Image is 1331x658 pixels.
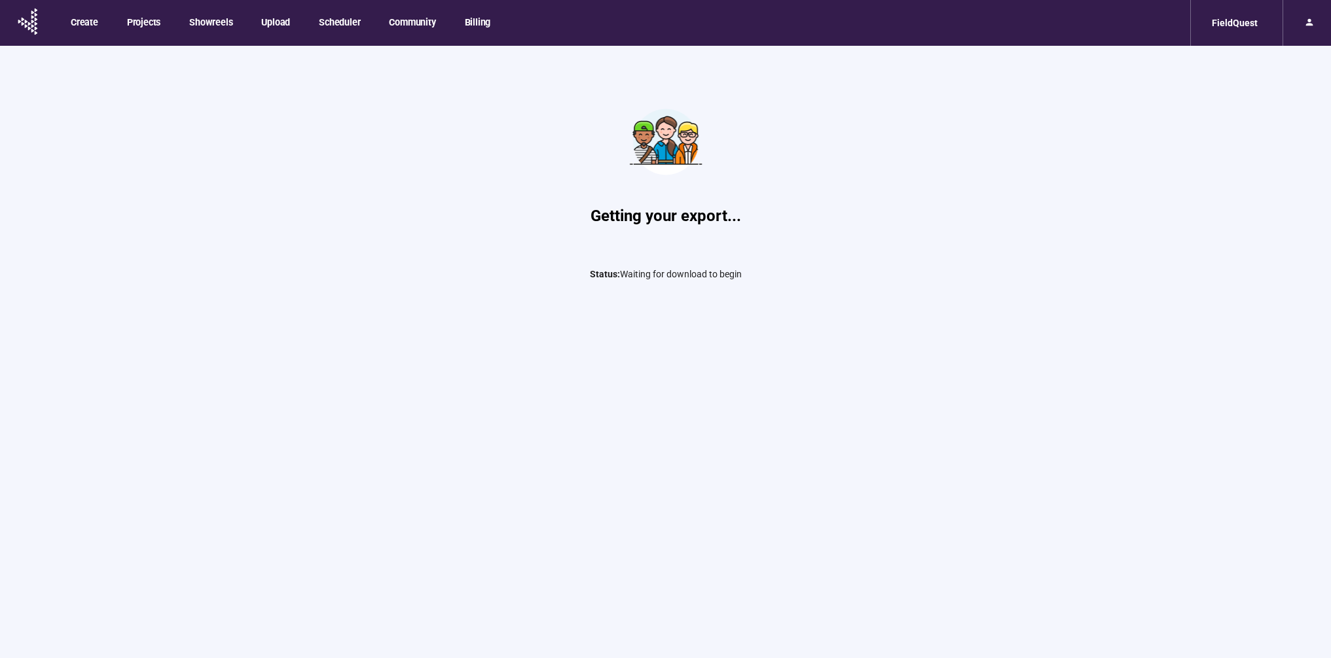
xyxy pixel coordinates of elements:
button: Scheduler [308,8,369,35]
button: Showreels [179,8,242,35]
button: Upload [251,8,299,35]
img: Teamwork [617,93,715,191]
button: Create [60,8,107,35]
button: Projects [117,8,170,35]
h1: Getting your export... [469,204,862,229]
p: Waiting for download to begin [469,267,862,281]
span: Status: [590,269,620,279]
button: Billing [454,8,500,35]
div: FieldQuest [1204,10,1266,35]
button: Community [378,8,445,35]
